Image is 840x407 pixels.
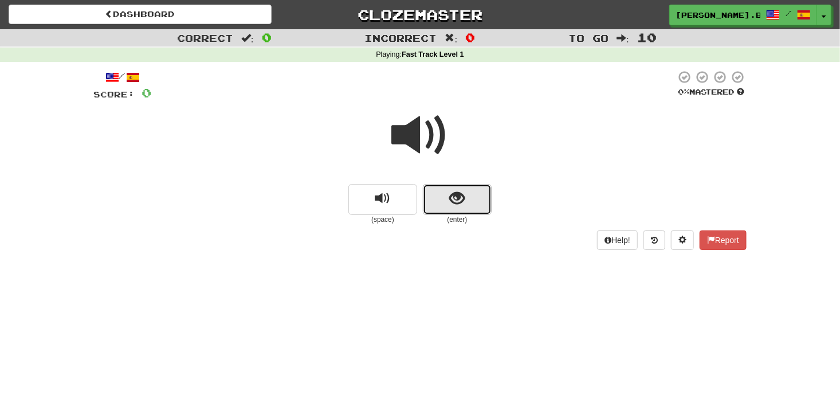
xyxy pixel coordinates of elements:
[597,230,638,250] button: Help!
[142,85,151,100] span: 0
[177,32,233,44] span: Correct
[262,30,272,44] span: 0
[423,215,492,225] small: (enter)
[786,9,791,17] span: /
[93,70,151,84] div: /
[700,230,747,250] button: Report
[241,33,254,43] span: :
[402,50,464,58] strong: Fast Track Level 1
[445,33,458,43] span: :
[676,87,747,97] div: Mastered
[669,5,817,25] a: [PERSON_NAME].bernalc /
[568,32,609,44] span: To go
[93,89,135,99] span: Score:
[637,30,657,44] span: 10
[643,230,665,250] button: Round history (alt+y)
[348,184,417,215] button: replay audio
[365,32,437,44] span: Incorrect
[9,5,272,24] a: Dashboard
[617,33,629,43] span: :
[348,215,417,225] small: (space)
[423,184,492,215] button: show sentence
[289,5,552,25] a: Clozemaster
[676,10,760,20] span: [PERSON_NAME].bernalc
[678,87,689,96] span: 0 %
[465,30,475,44] span: 0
